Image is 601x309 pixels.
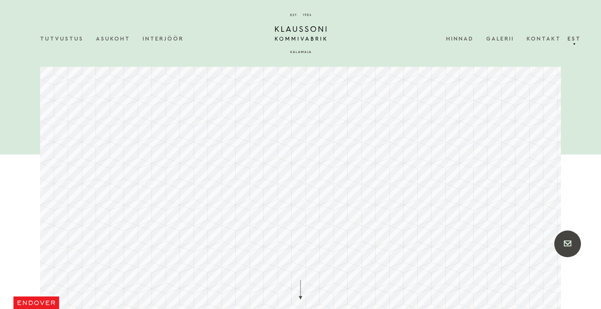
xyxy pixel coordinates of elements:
a: Galerii [486,26,527,51]
a: Hinnad [446,26,486,51]
a: Est [566,26,583,51]
a: Asukoht [96,26,143,51]
iframe: Chatbot [546,254,589,297]
a: Tutvustus [40,26,96,51]
a: Kontakt [527,26,561,51]
a: Interjöör [143,26,196,51]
